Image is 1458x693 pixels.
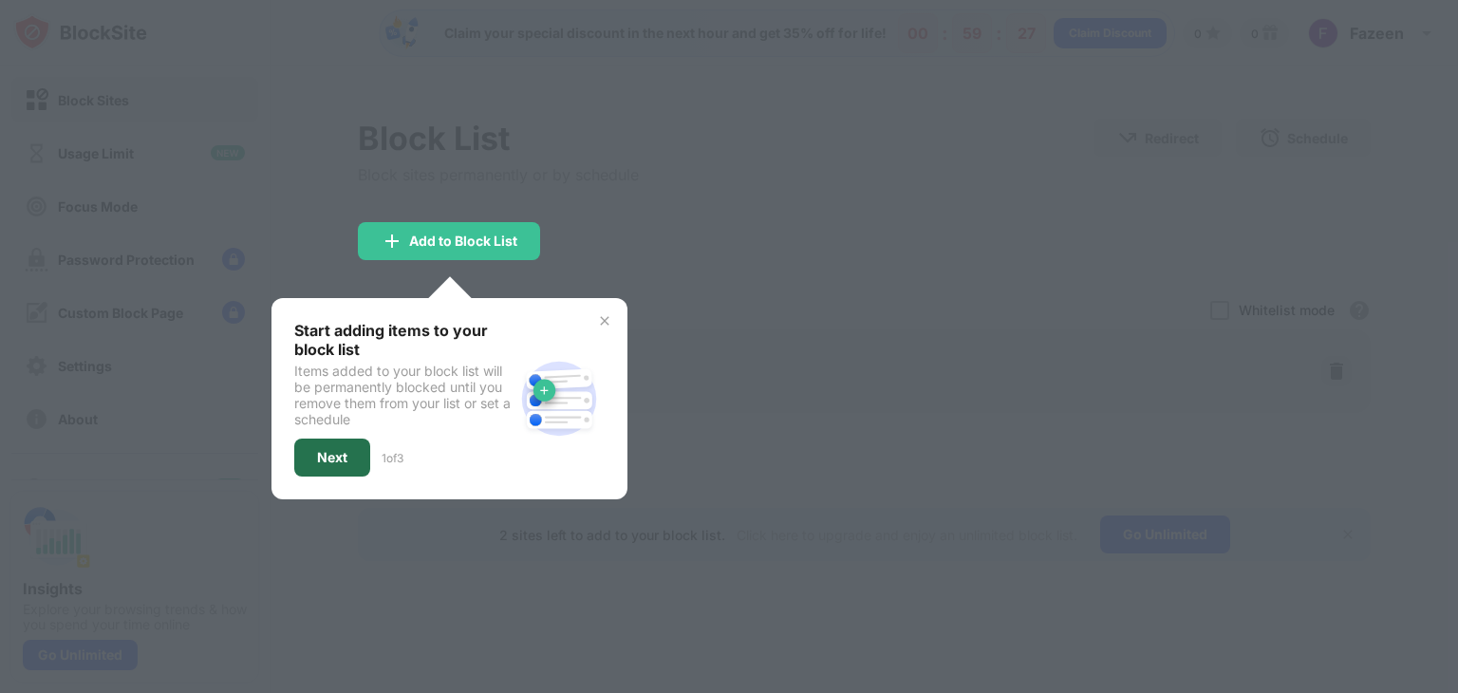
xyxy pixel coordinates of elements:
[597,313,612,328] img: x-button.svg
[317,450,347,465] div: Next
[514,353,605,444] img: block-site.svg
[409,234,517,249] div: Add to Block List
[382,451,403,465] div: 1 of 3
[294,321,514,359] div: Start adding items to your block list
[294,363,514,427] div: Items added to your block list will be permanently blocked until you remove them from your list o...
